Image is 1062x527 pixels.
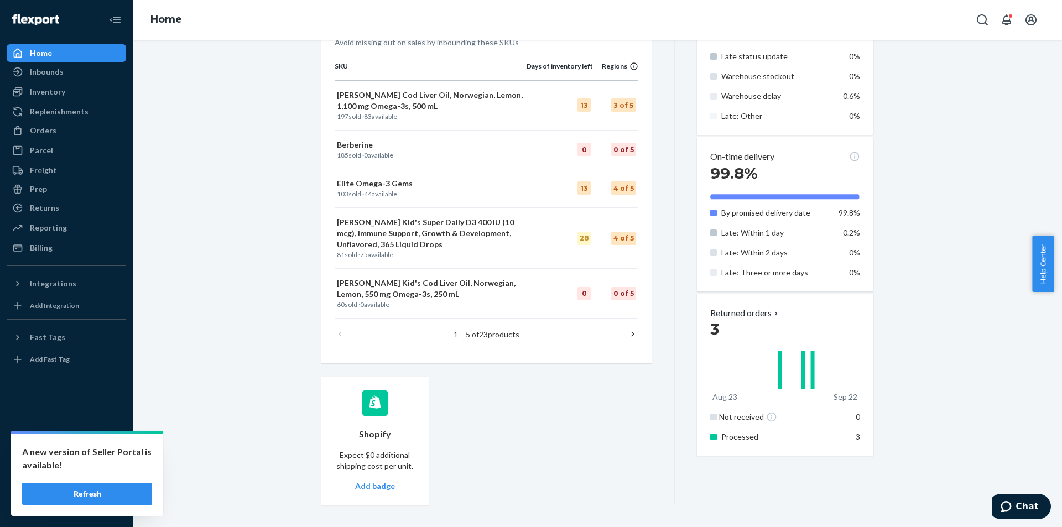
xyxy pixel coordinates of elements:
a: Inventory [7,83,126,101]
div: 0 of 5 [611,287,636,300]
button: Talk to Support [7,458,126,476]
a: Help Center [7,477,126,495]
p: Berberine [337,139,524,150]
button: Open account menu [1020,9,1042,31]
p: Shopify [359,428,391,441]
p: Late: Within 1 day [721,227,830,238]
p: Aug 23 [712,392,737,403]
span: 0.2% [843,228,860,237]
span: 103 [337,190,348,198]
a: Inbounds [7,63,126,81]
p: Late status update [721,51,830,62]
div: 0 of 5 [611,143,636,156]
span: 0% [849,71,860,81]
a: Reporting [7,219,126,237]
div: Replenishments [30,106,88,117]
span: 197 [337,112,348,121]
a: Prep [7,180,126,198]
p: [PERSON_NAME] Kid's Super Daily D3 400 IU (10 mcg), Immune Support, Growth & Development, Unflavo... [337,217,524,250]
th: Days of inventory left [527,61,593,80]
button: Give Feedback [7,496,126,514]
span: 0% [849,111,860,121]
span: 0% [849,248,860,257]
p: Avoid missing out on sales by inbounding these SKUs [335,37,519,48]
a: Orders [7,122,126,139]
p: Add badge [355,481,395,492]
div: 13 [577,98,591,112]
p: 1 – 5 of products [454,329,519,340]
span: 3 [856,432,860,441]
div: Billing [30,242,53,253]
button: Open notifications [996,9,1018,31]
p: Warehouse stockout [721,71,830,82]
a: Home [7,44,126,62]
p: By promised delivery date [721,207,830,218]
span: 0.6% [843,91,860,101]
div: 4 of 5 [611,181,636,195]
div: Inventory [30,86,65,97]
button: Returned orders [710,307,780,320]
button: Close Navigation [104,9,126,31]
a: Settings [7,440,126,457]
span: 99.8% [839,208,860,217]
a: Returns [7,199,126,217]
p: Late: Three or more days [721,267,830,278]
p: [PERSON_NAME] Cod Liver Oil, Norwegian, Lemon, 1,100 mg Omega-3s, 500 mL [337,90,524,112]
p: A new version of Seller Portal is available! [22,445,152,472]
p: sold · available [337,250,524,259]
a: Add Fast Tag [7,351,126,368]
img: Flexport logo [12,14,59,25]
div: Not received [719,411,832,422]
span: 23 [479,330,488,339]
p: Late: Other [721,111,830,122]
div: Add Fast Tag [30,354,70,364]
div: Integrations [30,278,76,289]
a: Billing [7,239,126,257]
p: Warehouse delay [721,91,830,102]
div: Fast Tags [30,332,65,343]
div: Add Integration [30,301,79,310]
a: Freight [7,161,126,179]
div: Reporting [30,222,67,233]
span: 81 [337,251,345,259]
a: Parcel [7,142,126,159]
button: Refresh [22,483,152,505]
button: Open Search Box [971,9,993,31]
div: Inbounds [30,66,64,77]
div: Home [30,48,52,59]
button: Integrations [7,275,126,293]
span: 0 [856,412,860,421]
p: Late: Within 2 days [721,247,830,258]
span: 0% [849,51,860,61]
p: [PERSON_NAME] Kid's Cod Liver Oil, Norwegian, Lemon, 550 mg Omega-3s, 250 mL [337,278,524,300]
p: Expect $0 additional shipping cost per unit. [335,450,415,472]
div: 0 [577,287,591,300]
div: Returns [30,202,59,213]
div: 28 [577,232,591,245]
span: 0 [364,151,368,159]
span: 99.8% [710,164,758,182]
span: 0% [849,268,860,277]
div: Parcel [30,145,53,156]
span: 75 [360,251,368,259]
div: 13 [577,181,591,195]
div: 3 of 5 [611,98,636,112]
span: 83 [364,112,372,121]
button: Help Center [1032,236,1054,292]
p: On-time delivery [710,150,774,163]
p: sold · available [337,112,524,121]
button: Fast Tags [7,328,126,346]
span: 44 [364,190,372,198]
p: Processed [721,431,830,442]
span: 60 [337,300,345,309]
a: Add Integration [7,297,126,315]
span: 185 [337,151,348,159]
div: Regions [593,61,638,71]
p: sold · available [337,300,524,309]
p: sold · available [337,189,524,199]
span: 3 [710,320,719,338]
iframe: Opens a widget where you can chat to one of our agents [992,494,1051,521]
